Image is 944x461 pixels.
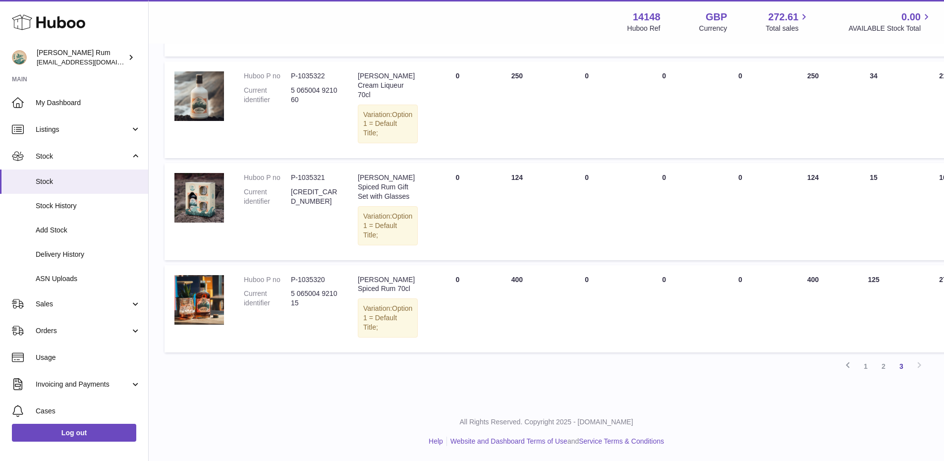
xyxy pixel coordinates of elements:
[738,72,742,80] span: 0
[738,173,742,181] span: 0
[358,173,418,201] div: [PERSON_NAME] Spiced Rum Gift Set with Glasses
[768,10,798,24] span: 272.61
[358,298,418,338] div: Variation:
[36,380,130,389] span: Invoicing and Payments
[36,326,130,336] span: Orders
[766,10,810,33] a: 272.61 Total sales
[779,61,847,158] td: 250
[779,265,847,352] td: 400
[627,163,701,260] td: 0
[429,437,443,445] a: Help
[363,304,412,331] span: Option 1 = Default Title;
[428,163,487,260] td: 0
[36,299,130,309] span: Sales
[857,357,875,375] a: 1
[847,265,901,352] td: 125
[291,86,338,105] dd: 5 065004 921060
[627,265,701,352] td: 0
[547,265,627,352] td: 0
[36,353,141,362] span: Usage
[244,173,291,182] dt: Huboo P no
[363,111,412,137] span: Option 1 = Default Title;
[358,105,418,144] div: Variation:
[291,275,338,285] dd: P-1035320
[36,406,141,416] span: Cases
[37,58,146,66] span: [EMAIL_ADDRESS][DOMAIN_NAME]
[244,86,291,105] dt: Current identifier
[358,275,418,294] div: [PERSON_NAME] Spiced Rum 70cl
[174,71,224,121] img: product image
[291,173,338,182] dd: P-1035321
[579,437,664,445] a: Service Terms & Conditions
[428,61,487,158] td: 0
[358,71,418,100] div: [PERSON_NAME] Cream Liqueur 70cl
[12,424,136,442] a: Log out
[892,357,910,375] a: 3
[847,61,901,158] td: 34
[627,24,661,33] div: Huboo Ref
[244,187,291,206] dt: Current identifier
[244,275,291,285] dt: Huboo P no
[36,226,141,235] span: Add Stock
[627,61,701,158] td: 0
[36,250,141,259] span: Delivery History
[487,163,547,260] td: 124
[36,152,130,161] span: Stock
[779,163,847,260] td: 124
[363,212,412,239] span: Option 1 = Default Title;
[447,437,664,446] li: and
[875,357,892,375] a: 2
[36,177,141,186] span: Stock
[174,275,224,325] img: product image
[487,265,547,352] td: 400
[547,163,627,260] td: 0
[766,24,810,33] span: Total sales
[244,71,291,81] dt: Huboo P no
[633,10,661,24] strong: 14148
[450,437,567,445] a: Website and Dashboard Terms of Use
[36,98,141,108] span: My Dashboard
[291,187,338,206] dd: [CREDIT_CARD_NUMBER]
[699,24,727,33] div: Currency
[36,201,141,211] span: Stock History
[358,206,418,245] div: Variation:
[428,265,487,352] td: 0
[12,50,27,65] img: mail@bartirum.wales
[547,61,627,158] td: 0
[848,10,932,33] a: 0.00 AVAILABLE Stock Total
[291,289,338,308] dd: 5 065004 921015
[487,61,547,158] td: 250
[847,163,901,260] td: 15
[244,289,291,308] dt: Current identifier
[291,71,338,81] dd: P-1035322
[901,10,921,24] span: 0.00
[174,173,224,223] img: product image
[36,274,141,284] span: ASN Uploads
[738,276,742,284] span: 0
[157,417,936,427] p: All Rights Reserved. Copyright 2025 - [DOMAIN_NAME]
[36,125,130,134] span: Listings
[37,48,126,67] div: [PERSON_NAME] Rum
[706,10,727,24] strong: GBP
[848,24,932,33] span: AVAILABLE Stock Total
